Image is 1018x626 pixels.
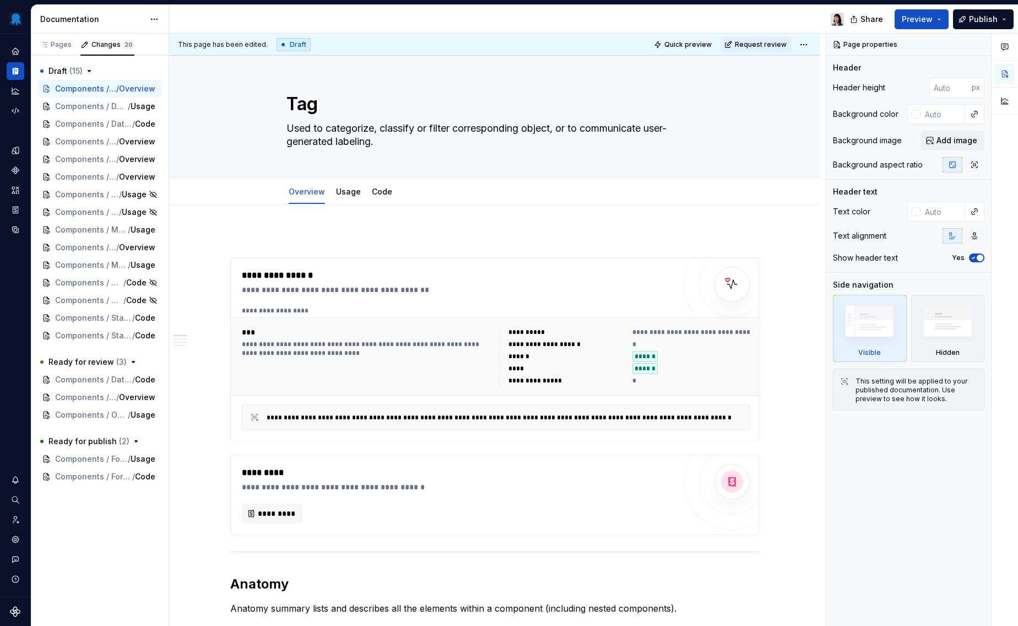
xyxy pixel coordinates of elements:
[7,551,24,568] button: Contact support
[119,83,155,94] span: Overview
[55,330,132,341] span: Components / Status Indicators / Counter Badge
[9,13,22,26] img: fcf53608-4560-46b3-9ec6-dbe177120620.png
[37,221,162,239] a: Components / Messaging / Actionable Callout/Usage
[936,135,977,146] span: Add image
[128,101,131,112] span: /
[55,224,128,235] span: Components / Messaging / Actionable Callout
[37,433,162,450] button: Ready for publish (2)
[833,135,902,146] div: Background image
[55,392,116,403] span: Components / Form Elements / Checkbox (New)
[7,221,24,239] div: Data sources
[48,357,127,368] span: Ready for review
[116,357,127,366] span: ( 3 )
[7,62,24,80] div: Documentation
[55,136,116,147] span: Components / Form Elements / Text Field
[37,292,162,309] a: Components / Overlays / Dialog/Code
[131,454,155,465] span: Usage
[119,154,155,165] span: Overview
[7,471,24,489] button: Notifications
[122,207,147,218] span: Usage
[7,142,24,159] div: Design tokens
[132,330,135,341] span: /
[651,37,717,52] button: Quick preview
[10,606,21,617] svg: Supernova Logo
[131,101,155,112] span: Usage
[920,131,984,150] button: Add image
[7,531,24,548] div: Settings
[284,120,701,150] textarea: Used to categorize, classify or filter corresponding object, or to communicate user-generated lab...
[123,295,126,306] span: /
[126,277,147,288] span: Code
[833,295,907,362] div: Visible
[920,104,965,124] input: Auto
[833,230,886,241] div: Text alignment
[7,491,24,509] button: Search ⌘K
[55,171,116,182] span: Components / Layout / Sortable List
[831,13,844,26] img: Karolina Szczur
[122,189,147,200] span: Usage
[37,371,162,388] a: Components / Data / Tag/Code
[230,575,759,593] h2: Anatomy
[911,295,985,362] div: Hidden
[7,102,24,120] a: Code automation
[833,62,861,73] div: Header
[7,82,24,100] a: Analytics
[135,312,155,323] span: Code
[178,40,268,49] span: This page has been edited.
[132,118,135,129] span: /
[833,206,870,217] div: Text color
[55,295,123,306] span: Components / Overlays / Dialog
[132,374,135,385] span: /
[284,91,701,117] textarea: Tag
[135,374,155,385] span: Code
[37,115,162,133] a: Components / Data / Tag Group/Code
[37,133,162,150] a: Components / Form Elements / Text Field/Overview
[37,186,162,203] a: Components / Navigation / Link/Usage
[116,171,119,182] span: /
[367,180,397,203] div: Code
[55,374,132,385] span: Components / Data / Tag
[132,312,135,323] span: /
[37,62,162,80] button: Draft (15)
[131,409,155,420] span: Usage
[7,181,24,199] div: Assets
[735,40,787,49] span: Request review
[119,171,155,182] span: Overview
[7,161,24,179] a: Components
[116,392,119,403] span: /
[936,348,960,357] div: Hidden
[37,203,162,221] a: Components / Navigation / Tab/Usage
[289,187,325,196] a: Overview
[37,309,162,327] a: Components / Status Indicators / Status Badge/Code
[123,40,134,49] span: 20
[37,80,162,98] a: Components / Data / Tag/Overview
[55,277,123,288] span: Components / Messaging / Quiet Callout
[833,186,878,197] div: Header text
[833,279,894,290] div: Side navigation
[40,40,72,49] div: Pages
[230,602,759,615] p: Anatomy summary lists and describes all the elements within a component (including nested compone...
[55,154,116,165] span: Components / Images & Icons / Avatar Stack
[7,511,24,528] a: Invite team
[37,274,162,292] a: Components / Messaging / Quiet Callout/Code
[929,78,972,98] input: Auto
[135,471,155,482] span: Code
[132,471,135,482] span: /
[37,406,162,424] a: Components / Overlays / Dialog/Usage
[48,436,129,447] span: Ready for publish
[128,260,131,271] span: /
[55,118,132,129] span: Components / Data / Tag Group
[952,253,965,262] label: Yes
[372,187,392,196] a: Code
[55,471,132,482] span: Components / Form Elements / Checkbox (New)
[37,256,162,274] a: Components / Messaging / Quiet Callout/Usage
[123,277,126,288] span: /
[37,98,162,115] a: Components / Data / Tag/Usage
[37,327,162,344] a: Components / Status Indicators / Counter Badge/Code
[833,252,898,263] div: Show header text
[131,224,155,235] span: Usage
[972,83,980,92] p: px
